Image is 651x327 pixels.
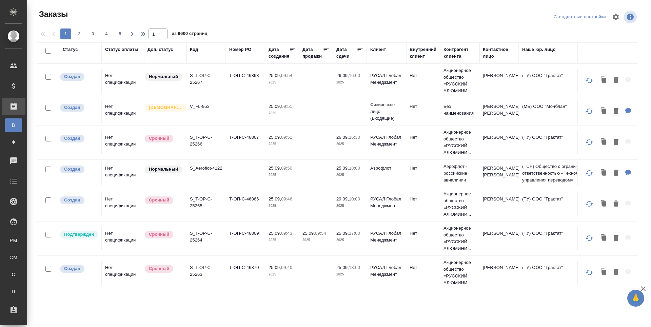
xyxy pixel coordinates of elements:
td: Нет спецификации [102,261,144,285]
p: Создан [64,104,80,111]
span: 2 [74,31,85,37]
p: 25.09, [336,166,349,171]
div: Дата сдачи [336,46,357,60]
span: С [8,271,19,278]
td: Нет спецификации [102,69,144,93]
p: 29.09, [336,196,349,201]
p: Акционерное общество «РУССКИЙ АЛЮМИНИ... [443,129,476,156]
td: Нет спецификации [102,131,144,154]
td: [PERSON_NAME] [PERSON_NAME] [479,100,519,123]
td: (ТУ) ООО "Трактат" [519,131,600,154]
button: Удалить [610,135,622,149]
td: [PERSON_NAME] [479,261,519,285]
p: 25.09, [269,135,281,140]
span: 5 [115,31,125,37]
div: Клиент [370,46,386,53]
p: Нормальный [149,73,178,80]
p: 09:50 [281,166,292,171]
div: Контрагент клиента [443,46,476,60]
p: Нет [410,165,437,172]
td: (ТУ) ООО "Трактат" [519,261,600,285]
p: S_Aeroflot-4122 [190,165,222,172]
div: Выставляется автоматически, если на указанный объем услуг необходимо больше времени в стандартном... [144,264,183,273]
p: 13:00 [349,265,360,270]
a: В [5,118,22,132]
td: [PERSON_NAME] [479,227,519,250]
span: П [8,288,19,295]
td: (МБ) ООО "Монблан" [519,100,600,123]
p: Создан [64,197,80,204]
p: 09:40 [281,265,292,270]
a: С [5,268,22,281]
p: Срочный [149,265,169,272]
span: из 9600 страниц [172,30,208,39]
p: S_T-OP-C-25263 [190,264,222,278]
p: 2025 [269,203,296,209]
p: 2025 [269,141,296,148]
div: Внутренний клиент [410,46,437,60]
p: 10:00 [349,196,360,201]
td: Нет спецификации [102,100,144,123]
div: Выставляется автоматически, если на указанный объем услуг необходимо больше времени в стандартном... [144,230,183,239]
p: 26.09, [336,73,349,78]
div: Выставляется автоматически для первых 3 заказов нового контактного лица. Особое внимание [144,103,183,112]
p: Нормальный [149,166,178,173]
td: [PERSON_NAME] [479,131,519,154]
p: РУСАЛ Глобал Менеджмент [370,230,403,244]
span: 4 [101,31,112,37]
td: Нет спецификации [102,161,144,185]
span: Ф [8,139,19,146]
p: 25.09, [269,265,281,270]
span: CM [8,254,19,261]
button: Удалить [610,74,622,88]
a: PM [5,234,22,247]
p: 09:43 [281,231,292,236]
p: Создан [64,73,80,80]
button: Обновить [581,230,597,246]
div: Доп. статус [147,46,173,53]
p: 2025 [269,172,296,178]
div: Статус по умолчанию для стандартных заказов [144,72,183,81]
div: Выставляется автоматически при создании заказа [59,264,98,273]
p: Аэрофлот - российские авиалинии [443,163,476,184]
p: S_T-OP-C-25266 [190,134,222,148]
button: Обновить [581,134,597,150]
div: Выставляется автоматически при создании заказа [59,72,98,81]
p: 2025 [336,79,363,86]
p: Акционерное общество «РУССКИЙ АЛЮМИНИ... [443,259,476,286]
td: [PERSON_NAME] [PERSON_NAME] [479,161,519,185]
div: Статус оплаты [105,46,138,53]
td: [PERSON_NAME] [479,192,519,216]
p: 25.09, [269,231,281,236]
p: Физическое лицо (Входящие) [370,101,403,122]
div: Статус по умолчанию для стандартных заказов [144,165,183,174]
div: Код [190,46,198,53]
td: Нет спецификации [102,192,144,216]
p: Нет [410,103,437,110]
td: Т-ОП-С-46866 [226,192,265,216]
button: Клонировать [597,74,610,88]
p: 2025 [336,172,363,178]
p: V_FL-953 [190,103,222,110]
p: Создан [64,265,80,272]
p: S_T-OP-C-25265 [190,196,222,209]
button: Удалить [610,266,622,280]
span: PM [8,237,19,244]
td: (ТУ) ООО "Трактат" [519,69,600,93]
button: Обновить [581,103,597,119]
td: Нет спецификации [102,227,144,250]
button: 4 [101,28,112,39]
p: 25.09, [269,166,281,171]
button: 3 [87,28,98,39]
button: Удалить [610,197,622,211]
td: (ТУ) ООО "Трактат" [519,192,600,216]
div: Наше юр. лицо [522,46,556,53]
p: 2025 [336,203,363,209]
p: Создан [64,135,80,142]
button: Клонировать [597,266,610,280]
p: 09:51 [281,135,292,140]
p: Срочный [149,197,169,204]
p: 25.09, [269,196,281,201]
p: 09:51 [281,104,292,109]
div: Выставляет КМ после уточнения всех необходимых деталей и получения согласия клиента на запуск. С ... [59,230,98,239]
